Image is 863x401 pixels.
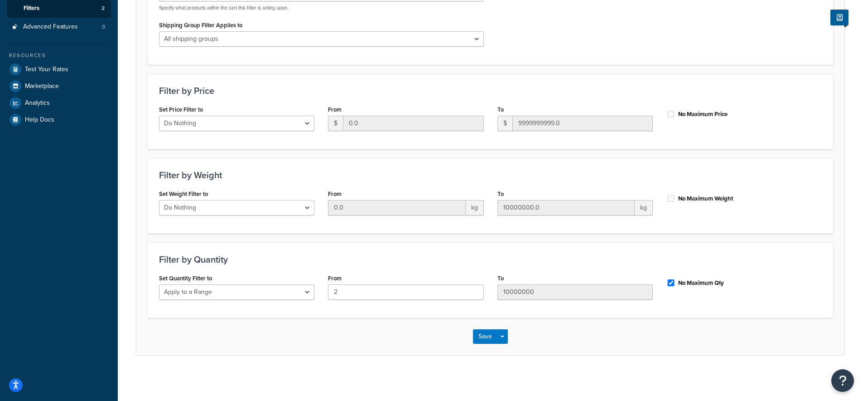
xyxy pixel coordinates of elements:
[159,254,822,264] h3: Filter by Quantity
[497,191,504,197] label: To
[7,19,111,35] li: Advanced Features
[678,110,728,118] label: No Maximum Price
[25,116,54,124] span: Help Docs
[678,279,724,287] label: No Maximum Qty
[159,5,484,11] p: Specify what products within the cart this filter is acting upon.
[23,23,78,31] span: Advanced Features
[830,10,849,25] button: Show Help Docs
[328,275,342,282] label: From
[497,116,512,131] span: $
[678,195,733,203] label: No Maximum Weight
[159,191,208,197] label: Set Weight Filter to
[7,78,111,94] a: Marketplace
[328,106,342,113] label: From
[159,22,242,29] label: Shipping Group Filter Applies to
[159,170,822,180] h3: Filter by Weight
[831,369,854,392] button: Open Resource Center
[159,86,822,96] h3: Filter by Price
[159,275,212,282] label: Set Quantity Filter to
[497,275,504,282] label: To
[24,5,39,12] span: Filters
[328,116,343,131] span: $
[101,5,105,12] span: 2
[25,83,59,90] span: Marketplace
[497,106,504,113] label: To
[635,200,653,215] span: kg
[25,66,68,73] span: Test Your Rates
[7,19,111,35] a: Advanced Features0
[466,200,484,215] span: kg
[473,329,497,344] button: Save
[328,191,342,197] label: From
[7,52,111,59] div: Resources
[25,99,50,107] span: Analytics
[7,95,111,111] a: Analytics
[7,61,111,78] a: Test Your Rates
[7,112,111,128] a: Help Docs
[102,23,105,31] span: 0
[159,106,203,113] label: Set Price Filter to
